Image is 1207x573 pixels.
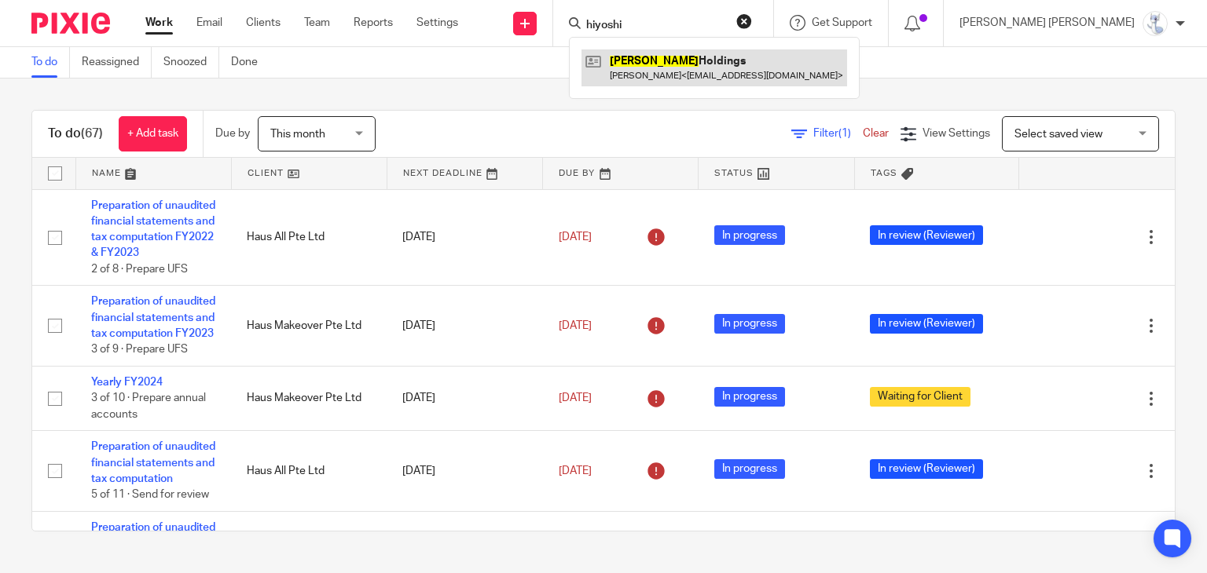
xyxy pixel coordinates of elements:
a: Clients [246,15,281,31]
img: Pixie [31,13,110,34]
td: Haus Makeover Pte Ltd [231,286,387,367]
a: Preparation of unaudited financial statements and tax computation FY2023 [91,296,215,339]
span: 2 of 8 · Prepare UFS [91,264,188,275]
span: Get Support [812,17,872,28]
span: [DATE] [559,465,592,476]
a: To do [31,47,70,78]
a: Settings [416,15,458,31]
a: Preparation of unaudited financial statements and tax computation [91,441,215,484]
a: Clear [863,128,889,139]
span: Waiting for Client [870,387,970,407]
a: Work [145,15,173,31]
span: Filter [813,128,863,139]
a: Preparation of unaudited financial statements and tax computation [91,522,215,565]
a: Email [196,15,222,31]
td: [DATE] [387,189,542,286]
a: Yearly FY2024 [91,377,163,388]
td: [DATE] [387,286,542,367]
span: Tags [871,169,897,177]
span: [DATE] [559,232,592,243]
span: In progress [714,225,785,245]
span: [DATE] [559,320,592,331]
span: (67) [81,127,103,140]
span: This month [270,129,325,140]
span: In progress [714,459,785,479]
a: Done [231,47,270,78]
span: 3 of 10 · Prepare annual accounts [91,392,206,420]
span: Select saved view [1014,129,1102,140]
a: Reassigned [82,47,152,78]
span: [DATE] [559,392,592,403]
td: Haus Makeover Pte Ltd [231,366,387,430]
span: In review (Reviewer) [870,459,983,479]
span: In progress [714,387,785,407]
a: Reports [354,15,393,31]
span: In review (Reviewer) [870,225,983,245]
h1: To do [48,126,103,142]
input: Search [585,19,726,33]
td: [DATE] [387,366,542,430]
p: Due by [215,126,250,141]
td: [DATE] [387,431,542,512]
span: (1) [838,128,851,139]
td: Haus All Pte Ltd [231,189,387,286]
td: Haus All Pte Ltd [231,431,387,512]
a: Team [304,15,330,31]
img: images.jfif [1143,11,1168,36]
a: Preparation of unaudited financial statements and tax computation FY2022 & FY2023 [91,200,215,259]
span: View Settings [923,128,990,139]
a: Snoozed [163,47,219,78]
button: Clear [736,13,752,29]
p: [PERSON_NAME] [PERSON_NAME] [959,15,1135,31]
span: In progress [714,314,785,334]
span: 5 of 11 · Send for review [91,490,209,501]
span: 3 of 9 · Prepare UFS [91,345,188,356]
a: + Add task [119,116,187,151]
span: In review (Reviewer) [870,314,983,334]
